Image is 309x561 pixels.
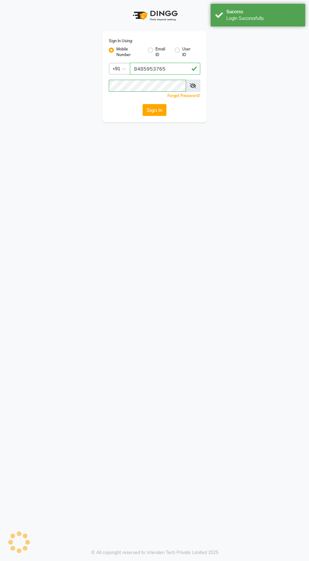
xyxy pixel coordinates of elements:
[109,38,133,44] label: Sign In Using:
[143,104,166,116] button: Sign In
[130,63,200,75] input: Username
[129,6,180,25] img: logo1.svg
[167,93,200,98] a: Forgot Password?
[226,9,300,15] div: Success
[109,80,186,92] input: Username
[116,46,143,58] label: Mobile Number
[226,15,300,22] div: Login Successfully.
[182,46,195,58] label: User ID
[155,46,170,58] label: Email ID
